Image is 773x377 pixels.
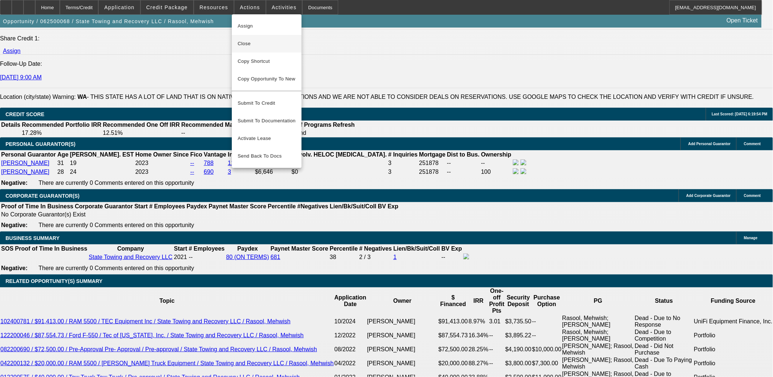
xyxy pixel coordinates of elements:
[238,134,296,143] span: Activate Lease
[238,99,296,108] span: Submit To Credit
[238,57,296,66] span: Copy Shortcut
[238,22,296,30] span: Assign
[238,39,296,48] span: Close
[238,116,296,125] span: Submit To Documentation
[238,152,296,161] span: Send Back To Docs
[238,76,295,82] span: Copy Opportunity To New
